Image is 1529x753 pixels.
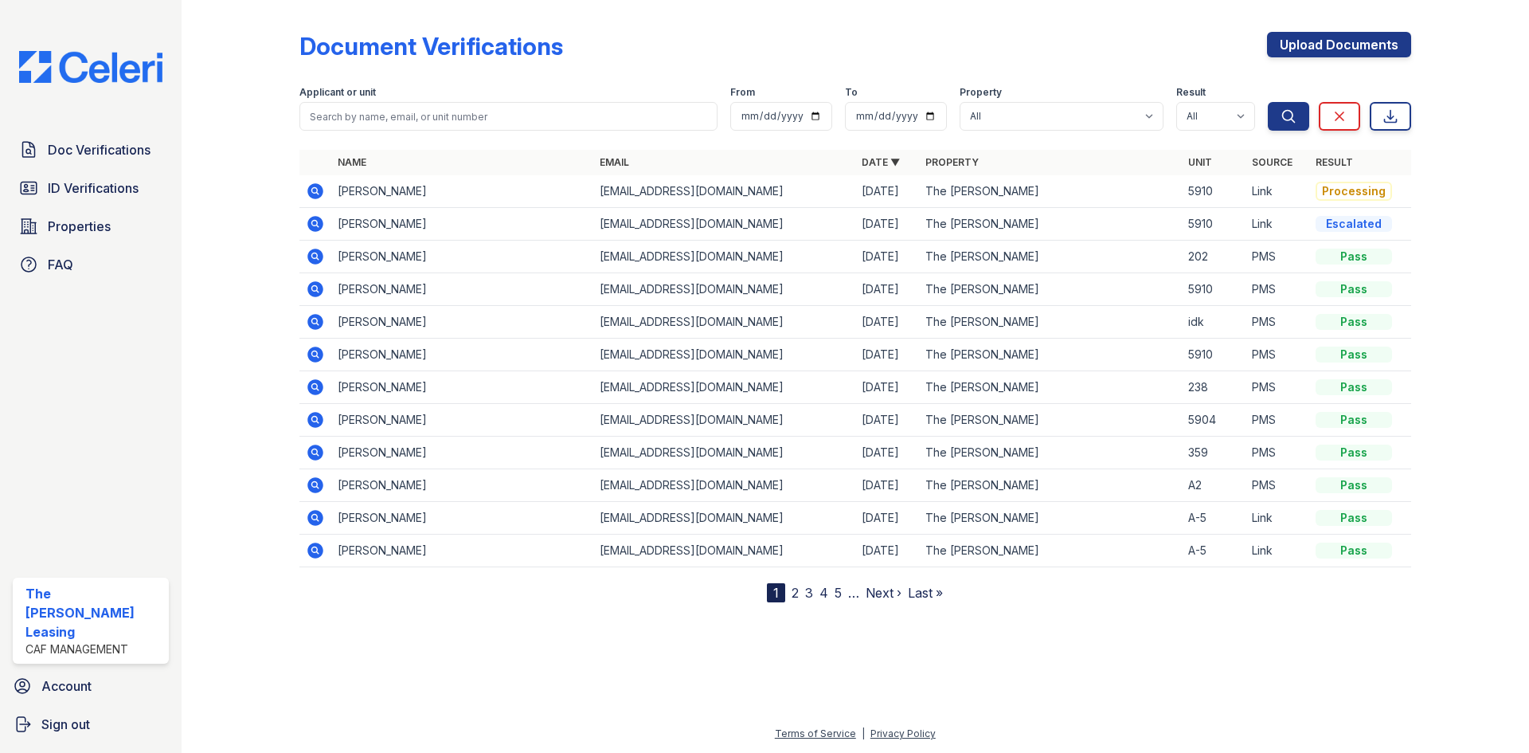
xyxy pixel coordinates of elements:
td: The [PERSON_NAME] [919,535,1181,567]
a: Source [1252,156,1292,168]
span: Account [41,677,92,696]
a: 2 [792,585,799,601]
div: Pass [1316,543,1392,559]
input: Search by name, email, or unit number [299,102,718,131]
td: [DATE] [855,208,919,241]
td: 5910 [1182,339,1245,371]
td: [PERSON_NAME] [331,208,593,241]
a: Terms of Service [775,728,856,739]
td: [PERSON_NAME] [331,371,593,404]
td: The [PERSON_NAME] [919,404,1181,437]
td: Link [1245,175,1309,208]
label: Result [1176,86,1206,99]
td: 5910 [1182,175,1245,208]
a: 3 [805,585,813,601]
div: Processing [1316,182,1392,201]
div: Pass [1316,281,1392,297]
td: The [PERSON_NAME] [919,469,1181,502]
td: [PERSON_NAME] [331,241,593,273]
a: Name [338,156,366,168]
td: 5910 [1182,273,1245,306]
td: [PERSON_NAME] [331,404,593,437]
td: [EMAIL_ADDRESS][DOMAIN_NAME] [593,273,855,306]
td: The [PERSON_NAME] [919,437,1181,469]
td: PMS [1245,404,1309,437]
td: PMS [1245,306,1309,339]
div: Escalated [1316,216,1392,232]
td: [PERSON_NAME] [331,175,593,208]
td: Link [1245,502,1309,535]
div: Pass [1316,510,1392,526]
td: [EMAIL_ADDRESS][DOMAIN_NAME] [593,371,855,404]
td: The [PERSON_NAME] [919,208,1181,241]
td: [PERSON_NAME] [331,339,593,371]
a: Last » [908,585,943,601]
div: Pass [1316,477,1392,493]
a: Property [925,156,979,168]
td: 202 [1182,241,1245,273]
div: Pass [1316,249,1392,265]
div: Document Verifications [299,32,563,61]
td: A-5 [1182,502,1245,535]
a: Next › [866,585,901,601]
a: 5 [835,585,842,601]
td: [DATE] [855,502,919,535]
td: PMS [1245,241,1309,273]
a: Result [1316,156,1353,168]
a: FAQ [13,249,169,280]
span: Properties [48,217,111,236]
td: [PERSON_NAME] [331,469,593,502]
div: The [PERSON_NAME] Leasing [25,584,162,641]
td: [EMAIL_ADDRESS][DOMAIN_NAME] [593,306,855,339]
td: idk [1182,306,1245,339]
a: Sign out [6,708,175,740]
td: [EMAIL_ADDRESS][DOMAIN_NAME] [593,502,855,535]
label: Applicant or unit [299,86,376,99]
td: A-5 [1182,535,1245,567]
a: Upload Documents [1267,32,1411,57]
iframe: chat widget [1462,689,1513,737]
td: The [PERSON_NAME] [919,273,1181,306]
span: ID Verifications [48,178,139,198]
td: [DATE] [855,404,919,437]
td: The [PERSON_NAME] [919,339,1181,371]
span: Doc Verifications [48,140,151,159]
td: PMS [1245,273,1309,306]
td: [EMAIL_ADDRESS][DOMAIN_NAME] [593,469,855,502]
td: [PERSON_NAME] [331,273,593,306]
div: CAF Management [25,641,162,657]
td: PMS [1245,469,1309,502]
td: The [PERSON_NAME] [919,502,1181,535]
td: [PERSON_NAME] [331,306,593,339]
td: [EMAIL_ADDRESS][DOMAIN_NAME] [593,404,855,437]
div: Pass [1316,347,1392,363]
td: The [PERSON_NAME] [919,175,1181,208]
td: [DATE] [855,371,919,404]
div: Pass [1316,379,1392,395]
td: [PERSON_NAME] [331,437,593,469]
span: FAQ [48,255,73,274]
td: PMS [1245,437,1309,469]
td: The [PERSON_NAME] [919,371,1181,404]
td: [PERSON_NAME] [331,502,593,535]
a: Date ▼ [862,156,900,168]
a: Doc Verifications [13,134,169,166]
td: 5904 [1182,404,1245,437]
td: [DATE] [855,339,919,371]
td: The [PERSON_NAME] [919,241,1181,273]
a: Privacy Policy [870,728,936,739]
td: [DATE] [855,437,919,469]
label: To [845,86,858,99]
td: [EMAIL_ADDRESS][DOMAIN_NAME] [593,437,855,469]
td: 238 [1182,371,1245,404]
td: 5910 [1182,208,1245,241]
td: Link [1245,535,1309,567]
label: From [730,86,755,99]
a: Email [600,156,629,168]
span: Sign out [41,715,90,734]
td: [EMAIL_ADDRESS][DOMAIN_NAME] [593,535,855,567]
a: Account [6,670,175,702]
td: [PERSON_NAME] [331,535,593,567]
td: [DATE] [855,175,919,208]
